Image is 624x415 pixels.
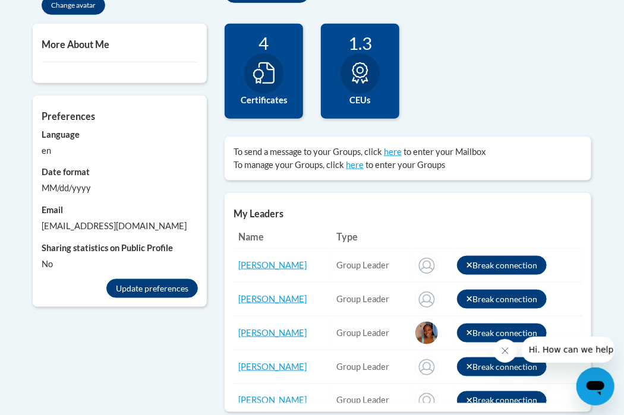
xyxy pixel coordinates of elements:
span: to enter your Mailbox [404,147,486,157]
a: [PERSON_NAME] [238,362,307,372]
td: connected user for connection YMCA - South Dekalb [332,249,410,283]
label: Sharing statistics on Public Profile [42,242,198,255]
label: Language [42,128,198,141]
button: Break connection [457,324,547,343]
th: Type [332,225,410,249]
td: connected user for connection YMCA - South Dekalb [332,316,410,350]
a: here [346,160,364,170]
td: connected user for connection YMCA - South Dekalb [332,350,410,384]
button: Break connection [457,290,547,309]
img: Jacquita Wilson [415,321,439,345]
a: [PERSON_NAME] [238,395,307,406]
a: [PERSON_NAME] [238,294,307,304]
iframe: Close message [493,339,517,363]
div: [EMAIL_ADDRESS][DOMAIN_NAME] [42,220,198,233]
h5: More About Me [42,39,198,50]
div: 4 [234,33,294,53]
iframe: Button to launch messaging window [576,368,614,406]
label: Date format [42,166,198,179]
img: Erika Camp [415,287,439,311]
button: Update preferences [106,279,198,298]
a: [PERSON_NAME] [238,328,307,338]
span: to enter your Groups [365,160,445,170]
span: To manage your Groups, click [234,160,344,170]
label: CEUs [330,94,390,107]
h5: Preferences [42,110,198,122]
label: Certificates [234,94,294,107]
td: connected user for connection YMCA - South Dekalb [332,283,410,316]
img: Kizzie Williams [415,355,439,379]
div: No [42,258,198,271]
a: [PERSON_NAME] [238,260,307,270]
div: en [42,144,198,157]
div: MM/dd/yyyy [42,182,198,195]
img: Ashley Montgomery [415,254,439,277]
span: Hi. How can we help? [7,8,96,18]
th: Name [234,225,332,249]
label: Email [42,204,198,217]
button: Break connection [457,391,547,410]
span: To send a message to your Groups, click [234,147,382,157]
button: Break connection [457,256,547,275]
div: 1.3 [330,33,390,53]
img: Melissa Finch [415,389,439,413]
button: Break connection [457,357,547,376]
a: here [384,147,402,157]
h5: My Leaders [234,208,582,219]
iframe: Message from company [522,337,614,363]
